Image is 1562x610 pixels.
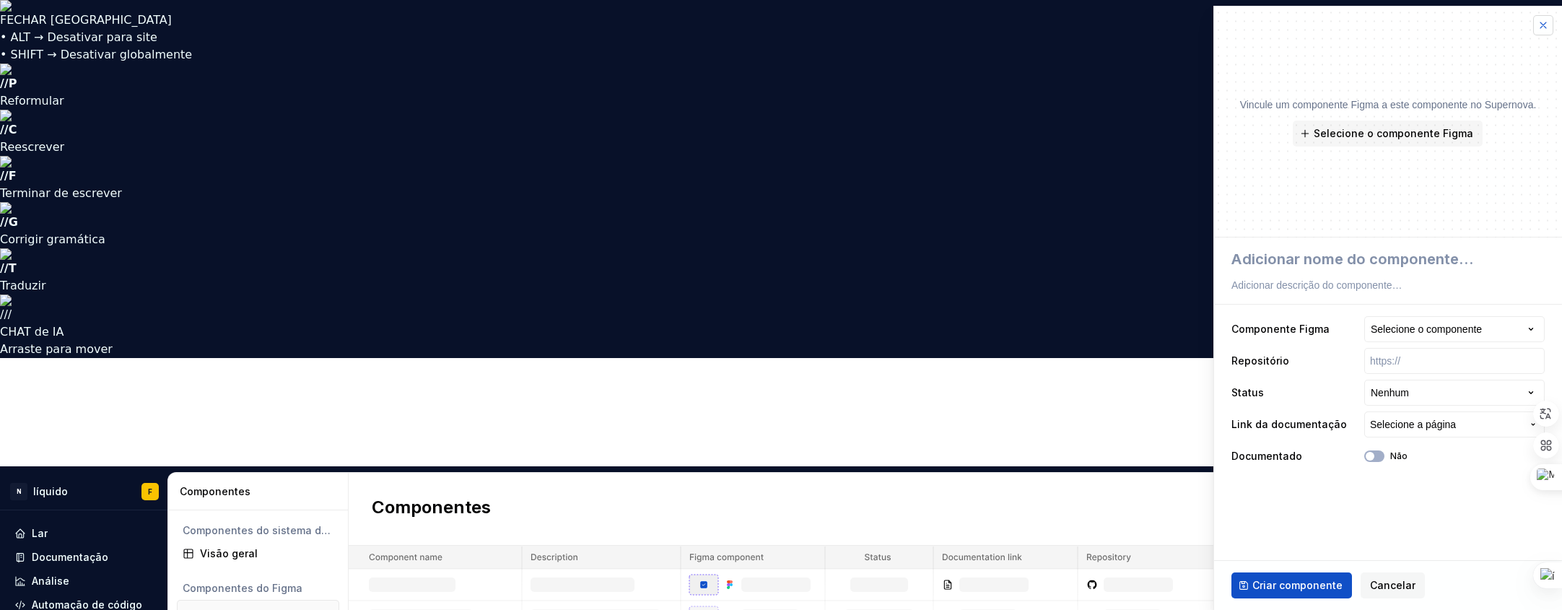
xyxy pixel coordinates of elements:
[17,488,22,495] font: N
[1231,354,1289,367] font: Repositório
[1231,450,1302,462] font: Documentado
[1361,572,1425,598] button: Cancelar
[9,546,159,569] a: Documentação
[9,570,159,593] a: Análise
[3,476,165,507] button: NlíquidoF
[372,497,491,518] font: Componentes
[32,575,69,587] font: Análise
[9,261,17,275] font: T
[1370,419,1456,430] font: Selecione a página
[1364,411,1545,437] button: Selecione a página
[177,542,339,565] a: Visão geral
[1370,579,1415,591] font: Cancelar
[183,524,331,551] font: Componentes do sistema de design
[200,547,258,559] font: Visão geral
[33,485,68,497] font: líquido
[9,522,159,545] a: Lar
[183,582,302,594] font: Componentes do Figma
[1364,348,1545,374] input: https://
[9,169,17,183] font: F
[1231,386,1264,398] font: Status
[1231,572,1352,598] button: Criar componente
[180,485,250,497] font: Componentes
[8,308,12,321] font: /
[1390,450,1408,461] font: Não
[32,551,108,563] font: Documentação
[9,123,17,136] font: C
[1252,579,1343,591] font: Criar componente
[1231,418,1347,430] font: Link da documentação
[9,215,18,229] font: G
[148,487,152,496] font: F
[9,77,17,90] font: P
[32,527,48,539] font: Lar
